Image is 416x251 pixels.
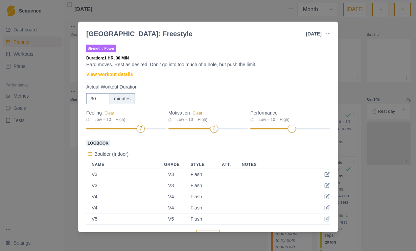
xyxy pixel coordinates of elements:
[92,205,152,210] div: V4
[164,183,180,188] div: V3
[164,205,180,210] div: V4
[92,216,152,222] div: V5
[164,172,180,177] div: V3
[86,140,110,146] span: Logbook
[192,111,202,116] button: Motivation(1 = Low – 10 = High)
[86,29,192,39] div: [GEOGRAPHIC_DATA]: Freestyle
[86,71,133,78] a: View workout details
[222,162,231,167] div: Att.
[190,194,211,199] div: Flash
[92,194,152,199] div: V4
[164,194,180,199] div: V4
[86,61,330,68] p: Hard moves. Rest as desired. Don't go into too much of a hole, but push the limit.
[168,117,244,123] div: (1 = Low – 10 = High)
[196,230,219,238] button: Add entry
[306,30,322,37] p: [DATE]
[213,125,216,133] div: 6
[86,109,162,123] label: Feeling
[190,183,211,188] div: Flash
[236,160,316,169] th: Notes
[185,191,216,202] td: Flash
[185,214,216,225] td: Flash
[86,214,159,225] td: V5
[86,202,159,214] td: V4
[164,216,180,222] div: V5
[86,45,116,52] p: Strength / Power
[159,169,185,180] td: V3
[94,151,129,158] p: Boulder (Indoor)
[86,160,159,169] th: Name
[92,183,152,188] div: V3
[92,172,152,177] div: V3
[250,109,326,123] label: Performance
[190,172,211,177] div: Flash
[190,216,211,222] div: Flash
[86,117,162,123] div: (1 = Low – 10 = High)
[159,191,185,202] td: V4
[250,117,326,123] div: (1 = Low – 10 = High)
[110,93,135,104] div: minutes
[159,214,185,225] td: V5
[185,202,216,214] td: Flash
[168,109,244,123] label: Motivation
[86,169,159,180] td: V3
[159,180,185,191] td: V3
[86,180,159,191] td: V3
[185,160,216,169] th: Style
[164,162,180,167] div: Grade
[185,180,216,191] td: Flash
[86,83,326,91] label: Actual Workout Duration
[105,111,114,116] button: Feeling(1 = Low – 10 = High)
[86,191,159,202] td: V4
[185,169,216,180] td: Flash
[139,125,142,133] div: 7
[190,205,211,210] div: Flash
[159,202,185,214] td: V4
[86,55,330,61] p: Duration: 1 HR, 30 MIN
